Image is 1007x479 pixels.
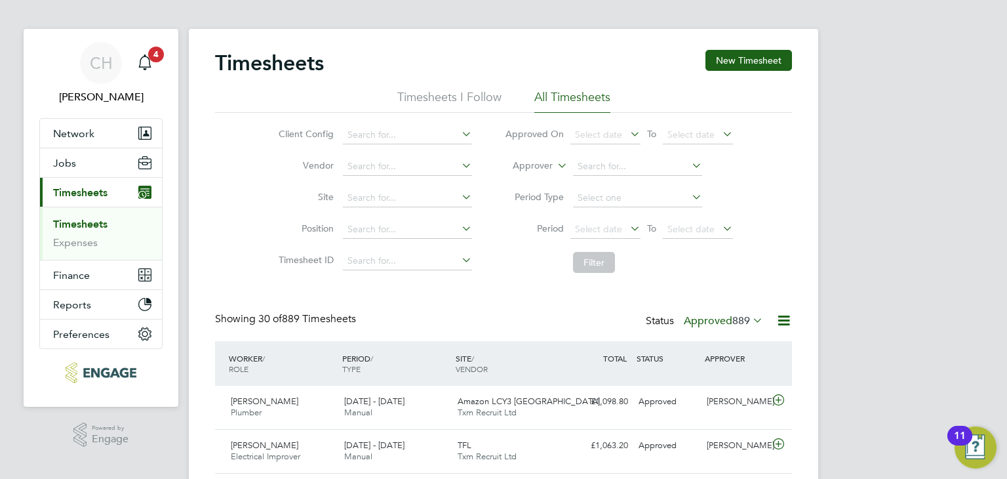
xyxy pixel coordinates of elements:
div: PERIOD [339,346,452,381]
div: STATUS [633,346,701,370]
button: Network [40,119,162,148]
span: Powered by [92,423,128,434]
span: Engage [92,434,128,445]
a: CH[PERSON_NAME] [39,42,163,105]
span: Network [53,127,94,140]
span: 889 Timesheets [258,312,356,325]
div: APPROVER [701,346,770,370]
div: Timesheets [40,207,162,260]
input: Search for... [343,126,472,144]
span: TYPE [342,364,361,374]
div: £1,063.20 [565,435,633,457]
input: Search for... [343,252,472,270]
button: Timesheets [40,178,162,207]
label: Position [275,222,334,234]
a: Expenses [53,236,98,249]
span: Jobs [53,157,76,169]
div: £1,098.80 [565,391,633,413]
div: WORKER [226,346,339,381]
nav: Main navigation [24,29,178,407]
label: Site [275,191,334,203]
div: 11 [954,436,966,453]
button: Preferences [40,320,162,348]
div: SITE [452,346,566,381]
li: Timesheets I Follow [397,89,502,113]
button: Finance [40,260,162,289]
span: Preferences [53,328,109,341]
label: Period [505,222,564,234]
input: Select one [573,189,702,207]
span: Manual [344,407,372,418]
span: TOTAL [603,353,627,364]
div: Status [646,312,766,331]
span: Chloe Harding [39,89,163,105]
span: Select date [667,223,715,235]
a: Powered byEngage [73,423,129,448]
button: Jobs [40,148,162,177]
span: Select date [667,129,715,140]
span: [PERSON_NAME] [231,396,298,407]
span: / [262,353,265,364]
span: 4 [148,47,164,62]
label: Client Config [275,128,334,140]
a: Go to home page [39,362,163,383]
span: Plumber [231,407,262,418]
label: Vendor [275,159,334,171]
label: Approved On [505,128,564,140]
button: Filter [573,252,615,273]
span: Select date [575,129,622,140]
span: ROLE [229,364,248,374]
button: Reports [40,290,162,319]
label: Approved [684,314,763,327]
span: [PERSON_NAME] [231,440,298,451]
li: All Timesheets [534,89,610,113]
span: Finance [53,269,90,281]
button: Open Resource Center, 11 new notifications [955,427,997,469]
input: Search for... [343,189,472,207]
label: Timesheet ID [275,254,334,266]
label: Period Type [505,191,564,203]
span: Manual [344,451,372,462]
input: Search for... [573,157,702,176]
label: Approver [494,159,553,173]
span: [DATE] - [DATE] [344,440,405,451]
span: Amazon LCY3 [GEOGRAPHIC_DATA] [458,396,600,407]
span: CH [90,54,113,72]
input: Search for... [343,157,472,176]
span: To [643,125,660,142]
span: Txm Recruit Ltd [458,407,517,418]
span: 889 [732,314,750,327]
button: New Timesheet [705,50,792,71]
span: Select date [575,223,622,235]
span: [DATE] - [DATE] [344,396,405,407]
a: 4 [132,42,158,84]
span: Electrical Improver [231,451,300,462]
span: Timesheets [53,186,108,199]
input: Search for... [343,220,472,239]
span: / [370,353,373,364]
div: Showing [215,312,359,326]
div: [PERSON_NAME] [701,435,770,457]
h2: Timesheets [215,50,324,76]
span: TFL [458,440,471,451]
span: VENDOR [456,364,488,374]
span: / [471,353,474,364]
a: Timesheets [53,218,108,230]
span: 30 of [258,312,282,325]
span: Txm Recruit Ltd [458,451,517,462]
span: Reports [53,299,91,311]
div: Approved [633,391,701,413]
span: To [643,220,660,237]
div: [PERSON_NAME] [701,391,770,413]
img: txmrecruit-logo-retina.png [66,362,136,383]
div: Approved [633,435,701,457]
